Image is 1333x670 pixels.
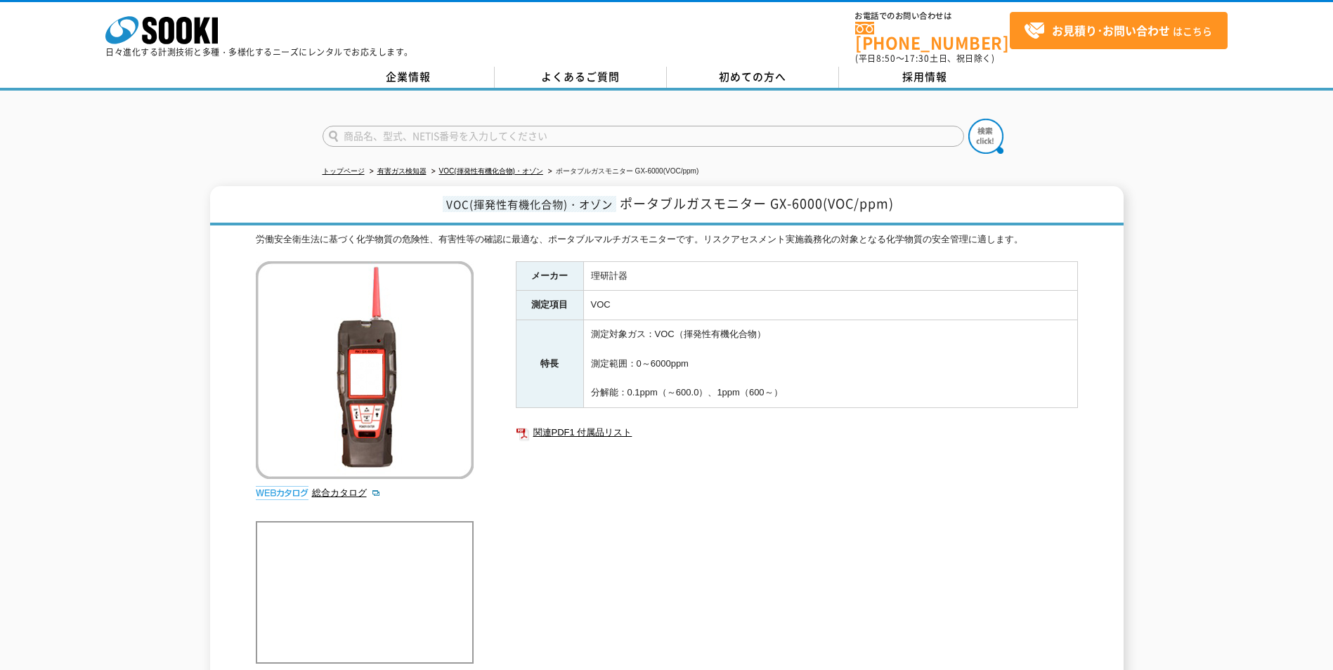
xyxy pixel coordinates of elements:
[439,167,543,175] a: VOC(揮発性有機化合物)・オゾン
[667,67,839,88] a: 初めての方へ
[1024,20,1212,41] span: はこちら
[583,320,1077,408] td: 測定対象ガス：VOC（揮発性有機化合物） 測定範囲：0～6000ppm 分解能：0.1ppm（～600.0）、1ppm（600～）
[256,232,1078,247] div: 労働安全衛生法に基づく化学物質の危険性、有害性等の確認に最適な、ポータブルマルチガスモニターです。リスクアセスメント実施義務化の対象となる化学物質の安全管理に適します。
[876,52,896,65] span: 8:50
[516,291,583,320] th: 測定項目
[495,67,667,88] a: よくあるご質問
[443,196,616,212] span: VOC(揮発性有機化合物)・オゾン
[256,261,474,479] img: ポータブルガスモニター GX-6000(VOC/ppm)
[256,486,308,500] img: webカタログ
[1052,22,1170,39] strong: お見積り･お問い合わせ
[855,52,994,65] span: (平日 ～ 土日、祝日除く)
[855,22,1010,51] a: [PHONE_NUMBER]
[904,52,930,65] span: 17:30
[1010,12,1228,49] a: お見積り･お問い合わせはこちら
[620,194,894,213] span: ポータブルガスモニター GX-6000(VOC/ppm)
[105,48,413,56] p: 日々進化する計測技術と多種・多様化するニーズにレンタルでお応えします。
[323,167,365,175] a: トップページ
[516,423,1078,442] a: 関連PDF1 付属品リスト
[583,291,1077,320] td: VOC
[855,12,1010,20] span: お電話でのお問い合わせは
[545,164,698,179] li: ポータブルガスモニター GX-6000(VOC/ppm)
[719,69,786,84] span: 初めての方へ
[839,67,1011,88] a: 採用情報
[377,167,427,175] a: 有害ガス検知器
[312,487,381,498] a: 総合カタログ
[583,261,1077,291] td: 理研計器
[323,126,964,147] input: 商品名、型式、NETIS番号を入力してください
[516,261,583,291] th: メーカー
[323,67,495,88] a: 企業情報
[516,320,583,408] th: 特長
[968,119,1003,154] img: btn_search.png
